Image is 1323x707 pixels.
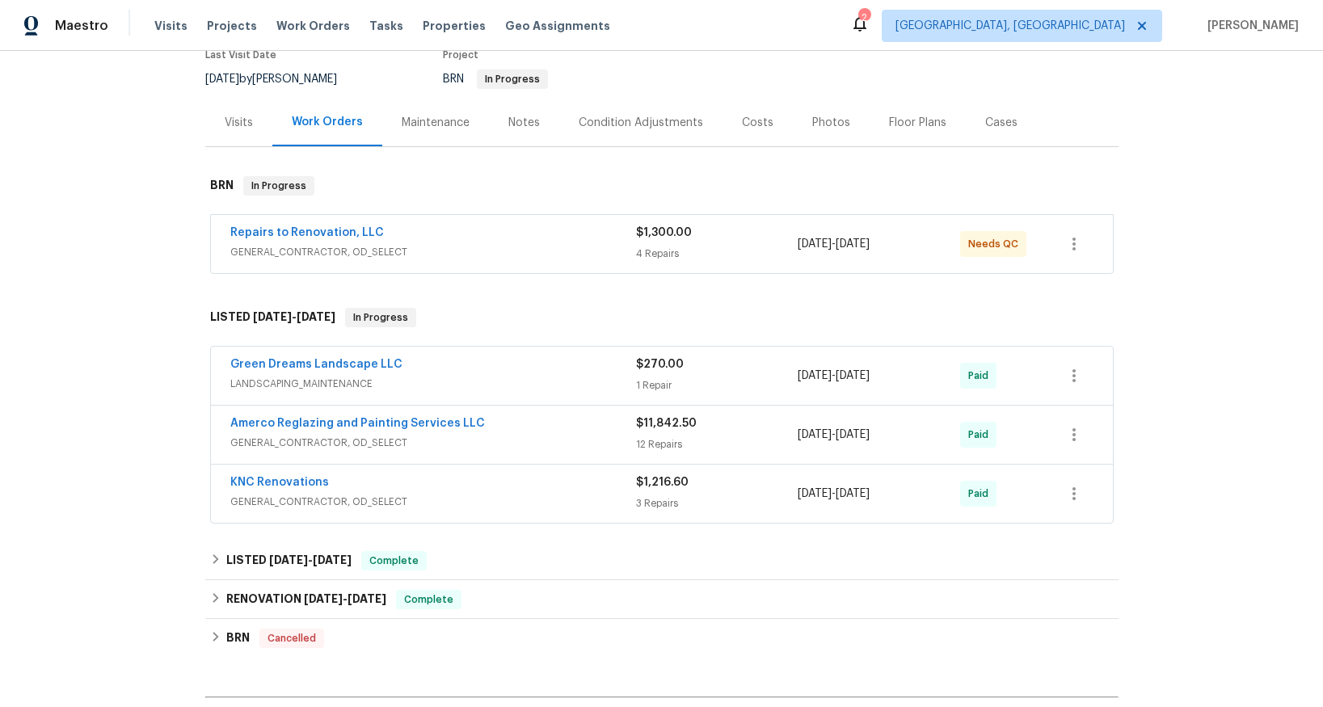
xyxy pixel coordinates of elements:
[230,435,636,451] span: GENERAL_CONTRACTOR, OD_SELECT
[363,553,425,569] span: Complete
[798,429,832,440] span: [DATE]
[636,436,798,452] div: 12 Repairs
[798,236,870,252] span: -
[253,311,292,322] span: [DATE]
[1201,18,1299,34] span: [PERSON_NAME]
[579,115,703,131] div: Condition Adjustments
[798,427,870,443] span: -
[443,74,548,85] span: BRN
[798,238,832,250] span: [DATE]
[226,590,386,609] h6: RENOVATION
[636,377,798,393] div: 1 Repair
[205,619,1119,658] div: BRN Cancelled
[636,359,684,370] span: $270.00
[230,376,636,392] span: LANDSCAPING_MAINTENANCE
[292,114,363,130] div: Work Orders
[226,551,352,570] h6: LISTED
[205,580,1119,619] div: RENOVATION [DATE]-[DATE]Complete
[798,368,870,384] span: -
[402,115,470,131] div: Maintenance
[205,160,1119,212] div: BRN In Progress
[836,238,870,250] span: [DATE]
[836,370,870,381] span: [DATE]
[230,477,329,488] a: KNC Renovations
[348,593,386,604] span: [DATE]
[505,18,610,34] span: Geo Assignments
[205,74,239,85] span: [DATE]
[895,18,1125,34] span: [GEOGRAPHIC_DATA], [GEOGRAPHIC_DATA]
[245,178,313,194] span: In Progress
[369,20,403,32] span: Tasks
[347,309,415,326] span: In Progress
[205,50,276,60] span: Last Visit Date
[297,311,335,322] span: [DATE]
[225,115,253,131] div: Visits
[508,115,540,131] div: Notes
[230,244,636,260] span: GENERAL_CONTRACTOR, OD_SELECT
[210,176,234,196] h6: BRN
[276,18,350,34] span: Work Orders
[798,370,832,381] span: [DATE]
[230,359,402,370] a: Green Dreams Landscape LLC
[478,74,546,84] span: In Progress
[636,477,689,488] span: $1,216.60
[55,18,108,34] span: Maestro
[636,495,798,511] div: 3 Repairs
[423,18,486,34] span: Properties
[858,10,870,26] div: 2
[968,427,995,443] span: Paid
[636,418,697,429] span: $11,842.50
[968,236,1025,252] span: Needs QC
[205,292,1119,343] div: LISTED [DATE]-[DATE]In Progress
[261,630,322,646] span: Cancelled
[742,115,773,131] div: Costs
[985,115,1018,131] div: Cases
[304,593,386,604] span: -
[889,115,946,131] div: Floor Plans
[836,429,870,440] span: [DATE]
[230,227,384,238] a: Repairs to Renovation, LLC
[313,554,352,566] span: [DATE]
[205,541,1119,580] div: LISTED [DATE]-[DATE]Complete
[443,50,478,60] span: Project
[230,494,636,510] span: GENERAL_CONTRACTOR, OD_SELECT
[230,418,485,429] a: Amerco Reglazing and Painting Services LLC
[304,593,343,604] span: [DATE]
[398,591,460,608] span: Complete
[798,486,870,502] span: -
[226,629,250,648] h6: BRN
[205,69,356,89] div: by [PERSON_NAME]
[968,486,995,502] span: Paid
[154,18,187,34] span: Visits
[207,18,257,34] span: Projects
[636,227,692,238] span: $1,300.00
[812,115,850,131] div: Photos
[968,368,995,384] span: Paid
[269,554,352,566] span: -
[836,488,870,499] span: [DATE]
[269,554,308,566] span: [DATE]
[210,308,335,327] h6: LISTED
[798,488,832,499] span: [DATE]
[636,246,798,262] div: 4 Repairs
[253,311,335,322] span: -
